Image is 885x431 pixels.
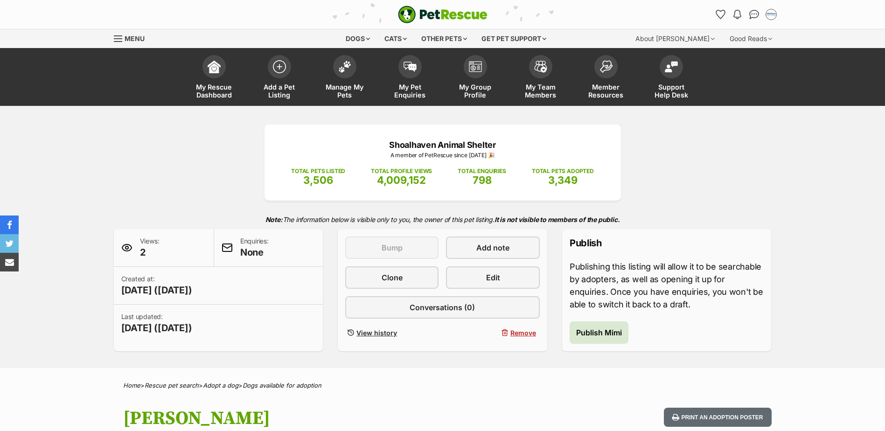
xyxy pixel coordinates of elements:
[123,382,140,389] a: Home
[240,236,269,259] p: Enquiries:
[265,215,283,223] strong: Note:
[345,266,439,289] a: Clone
[121,312,192,334] p: Last updated:
[458,167,506,175] p: TOTAL ENQUIRIES
[495,215,620,223] strong: It is not visible to members of the public.
[664,408,771,427] button: Print an adoption poster
[377,50,443,106] a: My Pet Enquiries
[247,50,312,106] a: Add a Pet Listing
[324,83,366,99] span: Manage My Pets
[273,60,286,73] img: add-pet-listing-icon-0afa8454b4691262ce3f59096e99ab1cd57d4a30225e0717b998d2c9b9846f56.svg
[382,272,403,283] span: Clone
[454,83,496,99] span: My Group Profile
[382,242,403,253] span: Bump
[585,83,627,99] span: Member Resources
[665,61,678,72] img: help-desk-icon-fdf02630f3aa405de69fd3d07c3f3aa587a6932b1a1747fa1d2bba05be0121f9.svg
[123,408,518,429] h1: [PERSON_NAME]
[181,50,247,106] a: My Rescue Dashboard
[713,7,728,22] a: Favourites
[446,266,539,289] a: Edit
[145,382,199,389] a: Rescue pet search
[398,6,488,23] img: logo-e224e6f780fb5917bec1dbf3a21bbac754714ae5b6737aabdf751b685950b380.svg
[404,62,417,72] img: pet-enquiries-icon-7e3ad2cf08bfb03b45e93fb7055b45f3efa6380592205ae92323e6603595dc1f.svg
[510,328,536,338] span: Remove
[415,29,474,48] div: Other pets
[291,167,345,175] p: TOTAL PETS LISTED
[599,60,613,73] img: member-resources-icon-8e73f808a243e03378d46382f2149f9095a855e16c252ad45f914b54edf8863c.svg
[356,328,397,338] span: View history
[520,83,562,99] span: My Team Members
[345,296,540,319] a: Conversations (0)
[733,10,741,19] img: notifications-46538b983faf8c2785f20acdc204bb7945ddae34d4c08c2a6579f10ce5e182be.svg
[475,29,553,48] div: Get pet support
[371,167,432,175] p: TOTAL PROFILE VIEWS
[279,151,607,160] p: A member of PetRescue since [DATE] 🎉
[548,174,578,186] span: 3,349
[339,29,376,48] div: Dogs
[730,7,745,22] button: Notifications
[378,29,413,48] div: Cats
[476,242,509,253] span: Add note
[121,274,192,297] p: Created at:
[389,83,431,99] span: My Pet Enquiries
[114,210,772,229] p: The information below is visible only to you, the owner of this pet listing.
[240,246,269,259] span: None
[345,236,439,259] button: Bump
[573,50,639,106] a: Member Resources
[114,29,151,46] a: Menu
[639,50,704,106] a: Support Help Desk
[443,50,508,106] a: My Group Profile
[279,139,607,151] p: Shoalhaven Animal Shelter
[570,321,628,344] button: Publish Mimi
[650,83,692,99] span: Support Help Desk
[121,321,192,334] span: [DATE] ([DATE])
[338,61,351,73] img: manage-my-pets-icon-02211641906a0b7f246fdf0571729dbe1e7629f14944591b6c1af311fb30b64b.svg
[473,174,492,186] span: 798
[446,236,539,259] a: Add note
[767,10,776,19] img: Jodie Parnell profile pic
[749,10,759,19] img: chat-41dd97257d64d25036548639549fe6c8038ab92f7586957e7f3b1b290dea8141.svg
[312,50,377,106] a: Manage My Pets
[723,29,779,48] div: Good Reads
[410,302,475,313] span: Conversations (0)
[193,83,235,99] span: My Rescue Dashboard
[100,382,786,389] div: > > >
[532,167,594,175] p: TOTAL PETS ADOPTED
[508,50,573,106] a: My Team Members
[121,284,192,297] span: [DATE] ([DATE])
[486,272,500,283] span: Edit
[377,174,426,186] span: 4,009,152
[747,7,762,22] a: Conversations
[764,7,779,22] button: My account
[398,6,488,23] a: PetRescue
[140,236,160,259] p: Views:
[345,326,439,340] a: View history
[570,260,764,311] p: Publishing this listing will allow it to be searchable by adopters, as well as opening it up for ...
[469,61,482,72] img: group-profile-icon-3fa3cf56718a62981997c0bc7e787c4b2cf8bcc04b72c1350f741eb67cf2f40e.svg
[208,60,221,73] img: dashboard-icon-eb2f2d2d3e046f16d808141f083e7271f6b2e854fb5c12c21221c1fb7104beca.svg
[629,29,721,48] div: About [PERSON_NAME]
[125,35,145,42] span: Menu
[576,327,622,338] span: Publish Mimi
[713,7,779,22] ul: Account quick links
[570,236,764,250] p: Publish
[203,382,238,389] a: Adopt a dog
[303,174,333,186] span: 3,506
[140,246,160,259] span: 2
[243,382,321,389] a: Dogs available for adoption
[446,326,539,340] button: Remove
[534,61,547,73] img: team-members-icon-5396bd8760b3fe7c0b43da4ab00e1e3bb1a5d9ba89233759b79545d2d3fc5d0d.svg
[258,83,300,99] span: Add a Pet Listing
